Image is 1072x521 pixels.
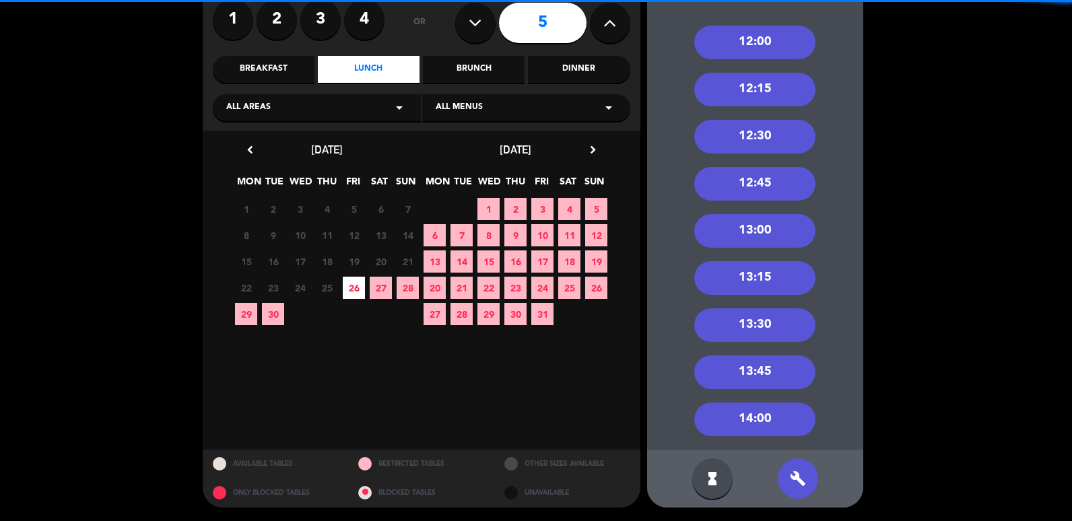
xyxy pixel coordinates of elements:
[311,143,343,156] span: [DATE]
[558,198,580,220] span: 4
[243,143,257,157] i: chevron_left
[450,224,473,246] span: 7
[235,198,257,220] span: 1
[504,224,527,246] span: 9
[477,303,500,325] span: 29
[477,277,500,299] span: 22
[316,174,338,196] span: THU
[289,250,311,273] span: 17
[370,250,392,273] span: 20
[426,174,448,196] span: MON
[289,224,311,246] span: 10
[528,56,630,83] div: Dinner
[504,198,527,220] span: 2
[262,277,284,299] span: 23
[318,56,420,83] div: Lunch
[477,250,500,273] span: 15
[450,277,473,299] span: 21
[343,277,365,299] span: 26
[504,277,527,299] span: 23
[585,250,607,273] span: 19
[289,277,311,299] span: 24
[558,224,580,246] span: 11
[694,73,815,106] div: 12:15
[316,224,338,246] span: 11
[424,303,446,325] span: 27
[235,277,257,299] span: 22
[790,471,806,487] i: build
[262,250,284,273] span: 16
[262,303,284,325] span: 30
[316,198,338,220] span: 4
[397,277,419,299] span: 28
[694,26,815,59] div: 12:00
[203,479,349,508] div: ONLY BLOCKED TABLES
[504,303,527,325] span: 30
[343,224,365,246] span: 12
[348,479,494,508] div: BLOCKED TABLES
[694,261,815,295] div: 13:15
[343,198,365,220] span: 5
[694,167,815,201] div: 12:45
[370,277,392,299] span: 27
[450,303,473,325] span: 28
[316,277,338,299] span: 25
[585,224,607,246] span: 12
[397,250,419,273] span: 21
[586,143,600,157] i: chevron_right
[213,56,314,83] div: Breakfast
[694,214,815,248] div: 13:00
[391,100,407,116] i: arrow_drop_down
[263,174,286,196] span: TUE
[585,198,607,220] span: 5
[290,174,312,196] span: WED
[500,143,531,156] span: [DATE]
[452,174,474,196] span: TUE
[262,198,284,220] span: 2
[601,100,617,116] i: arrow_drop_down
[557,174,579,196] span: SAT
[477,198,500,220] span: 1
[368,174,391,196] span: SAT
[531,224,554,246] span: 10
[478,174,500,196] span: WED
[423,56,525,83] div: Brunch
[694,120,815,153] div: 12:30
[504,174,527,196] span: THU
[348,450,494,479] div: RESTRICTED TABLES
[370,198,392,220] span: 6
[316,250,338,273] span: 18
[558,250,580,273] span: 18
[531,174,553,196] span: FRI
[704,471,721,487] i: hourglass_full
[424,224,446,246] span: 6
[262,224,284,246] span: 9
[395,174,417,196] span: SUN
[531,250,554,273] span: 17
[424,277,446,299] span: 20
[343,250,365,273] span: 19
[477,224,500,246] span: 8
[694,403,815,436] div: 14:00
[397,224,419,246] span: 14
[235,303,257,325] span: 29
[694,308,815,342] div: 13:30
[585,277,607,299] span: 26
[436,101,483,114] span: All menus
[235,250,257,273] span: 15
[694,355,815,389] div: 13:45
[424,250,446,273] span: 13
[397,198,419,220] span: 7
[531,277,554,299] span: 24
[583,174,605,196] span: SUN
[289,198,311,220] span: 3
[531,303,554,325] span: 31
[450,250,473,273] span: 14
[504,250,527,273] span: 16
[494,450,640,479] div: OTHER SIZES AVAILABLE
[342,174,364,196] span: FRI
[558,277,580,299] span: 25
[226,101,271,114] span: All areas
[203,450,349,479] div: AVAILABLE TABLES
[494,479,640,508] div: UNAVAILABLE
